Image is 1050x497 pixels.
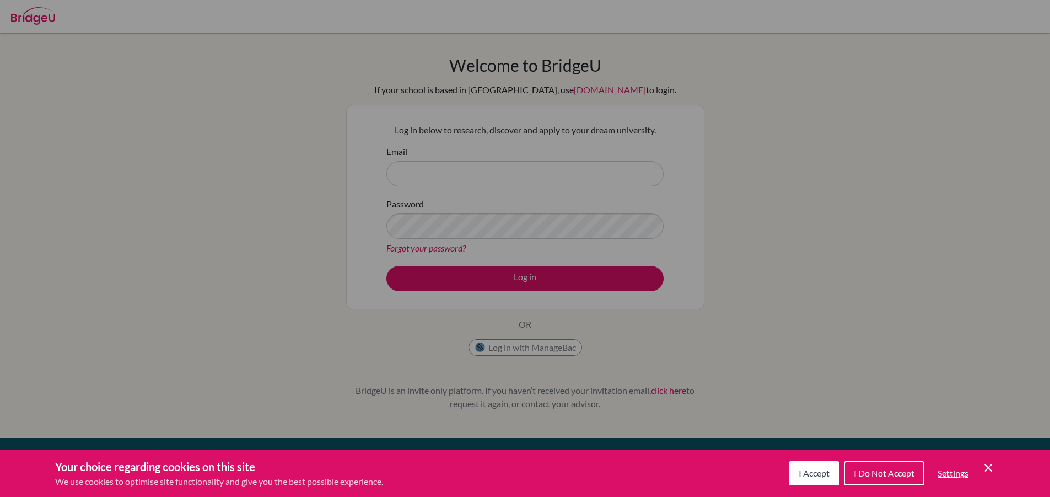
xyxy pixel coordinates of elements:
[844,461,924,485] button: I Do Not Accept
[55,475,383,488] p: We use cookies to optimise site functionality and give you the best possible experience.
[929,462,977,484] button: Settings
[854,468,914,478] span: I Do Not Accept
[982,461,995,474] button: Save and close
[938,468,968,478] span: Settings
[55,458,383,475] h3: Your choice regarding cookies on this site
[799,468,830,478] span: I Accept
[789,461,839,485] button: I Accept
